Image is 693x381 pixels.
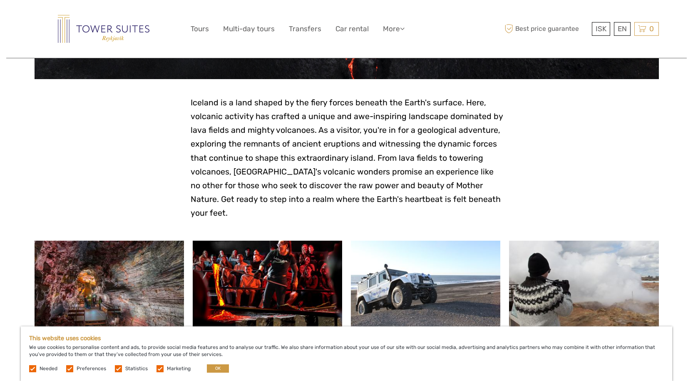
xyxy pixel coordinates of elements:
[289,23,321,35] a: Transfers
[96,13,106,23] button: Open LiveChat chat widget
[648,25,655,33] span: 0
[191,23,209,35] a: Tours
[335,23,369,35] a: Car rental
[383,23,405,35] a: More
[21,326,672,381] div: We use cookies to personalise content and ads, to provide social media features and to analyse ou...
[77,365,106,372] label: Preferences
[596,25,606,33] span: ISK
[614,22,631,36] div: EN
[125,365,148,372] label: Statistics
[191,98,503,218] span: Iceland is a land shaped by the fiery forces beneath the Earth's surface. Here, volcanic activity...
[12,15,94,21] p: We're away right now. Please check back later!
[40,365,57,372] label: Needed
[58,15,149,43] img: Reykjavik Residence
[207,364,229,373] button: OK
[29,335,664,342] h5: This website uses cookies
[503,22,590,36] span: Best price guarantee
[223,23,275,35] a: Multi-day tours
[167,365,191,372] label: Marketing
